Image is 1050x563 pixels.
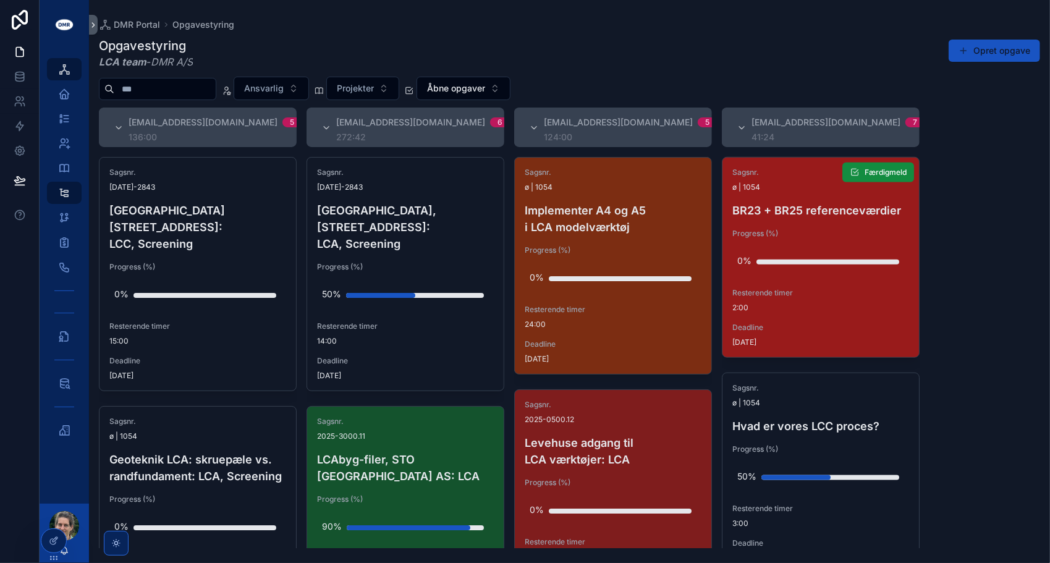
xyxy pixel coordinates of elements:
div: 0% [530,497,544,522]
span: ø | 1054 [732,398,909,408]
span: Sagsnr. [732,167,909,177]
p: [DATE] [317,371,341,381]
div: 5 [705,117,709,127]
div: 6 [497,117,502,127]
span: 15:00 [109,336,286,346]
span: Progress (%) [109,262,286,272]
div: 0% [114,514,129,539]
span: - [99,54,193,69]
span: 14:00 [317,336,494,346]
span: [DATE]-2843 [109,182,286,192]
p: [DATE] [732,337,756,347]
img: App logo [54,15,74,35]
span: 24:00 [525,320,701,329]
button: Select Button [417,77,510,100]
span: Progress (%) [317,262,494,272]
span: Sagsnr. [317,167,494,177]
em: DMR A/S [151,56,193,68]
div: 50% [322,282,341,307]
span: 2025-0500.12 [525,415,701,425]
p: [DATE] [109,371,133,381]
span: Sagsnr. [109,417,286,426]
span: ø | 1054 [525,182,701,192]
h4: BR23 + BR25 referenceværdier [732,202,909,219]
span: Sagsnr. [109,167,286,177]
span: Resterende timer [732,504,909,514]
div: 5 [290,117,294,127]
span: Resterende timer [525,537,701,547]
span: Progress (%) [109,494,286,504]
span: [EMAIL_ADDRESS][DOMAIN_NAME] [544,116,693,129]
h4: LCAbyg-filer, STO [GEOGRAPHIC_DATA] AS: LCA [317,451,494,485]
span: Færdigmeld [865,167,907,177]
span: Deadline [732,538,909,548]
h4: Levehuse adgang til LCA værktøjer: LCA [525,434,701,468]
span: [EMAIL_ADDRESS][DOMAIN_NAME] [752,116,900,129]
h4: Geoteknik LCA: skruepæle vs. randfundament: LCA, Screening [109,451,286,485]
span: Sagsnr. [317,417,494,426]
span: Deadline [109,356,286,366]
h4: [GEOGRAPHIC_DATA][STREET_ADDRESS]: LCC, Screening [109,202,286,252]
span: [DATE]-2843 [317,182,494,192]
div: 0% [530,265,544,290]
span: Progress (%) [317,494,494,504]
span: 3:00 [732,519,909,528]
a: Opgavestyring [172,19,234,31]
h1: Opgavestyring [99,37,193,54]
span: Deadline [525,339,701,349]
a: Sagsnr.[DATE]-2843[GEOGRAPHIC_DATA], [STREET_ADDRESS]: LCA, ScreeningProgress (%)50%Resterende ti... [307,157,504,391]
a: Sagsnr.[DATE]-2843[GEOGRAPHIC_DATA][STREET_ADDRESS]: LCC, ScreeningProgress (%)0%Resterende timer... [99,157,297,391]
span: Progress (%) [732,444,909,454]
span: [EMAIL_ADDRESS][DOMAIN_NAME] [336,116,485,129]
div: 0% [114,282,129,307]
h4: Hvad er vores LCC proces? [732,418,909,434]
a: Sagsnr.ø | 1054Implementer A4 og A5 i LCA modelværktøjProgress (%)0%Resterende timer24:00Deadline... [514,157,712,375]
span: [EMAIL_ADDRESS][DOMAIN_NAME] [129,116,277,129]
div: 90% [322,514,342,539]
span: Progress (%) [525,245,701,255]
span: 2025-3000.11 [317,431,494,441]
span: Progress (%) [732,229,909,239]
span: ø | 1054 [109,431,286,441]
div: 7 [913,117,917,127]
h4: Implementer A4 og A5 i LCA modelværktøj [525,202,701,235]
span: 2:00 [732,303,909,313]
div: 0% [737,248,752,273]
span: Ansvarlig [244,82,284,95]
a: DMR Portal [99,19,160,31]
div: 41:24 [752,132,920,142]
p: [DATE] [525,354,549,364]
div: 272:42 [336,132,504,142]
button: Opret opgave [949,40,1040,62]
h4: [GEOGRAPHIC_DATA], [STREET_ADDRESS]: LCA, Screening [317,202,494,252]
button: Færdigmeld [842,163,914,182]
div: 136:00 [129,132,297,142]
em: LCA team [99,56,146,68]
span: Deadline [317,356,494,366]
span: Resterende timer [525,305,701,315]
button: Select Button [234,77,309,100]
div: scrollable content [40,49,89,457]
div: 50% [737,464,756,489]
span: Resterende timer [109,321,286,331]
span: Sagsnr. [732,383,909,393]
span: Progress (%) [525,478,701,488]
span: Resterende timer [732,288,909,298]
div: 124:00 [544,132,712,142]
span: Resterende timer [317,321,494,331]
a: Sagsnr.ø | 1054BR23 + BR25 referenceværdierProgress (%)0%Resterende timer2:00Deadline[DATE]Færdig... [722,157,920,358]
span: ø | 1054 [732,182,909,192]
span: Sagsnr. [525,400,701,410]
span: Deadline [732,323,909,332]
span: Projekter [337,82,374,95]
span: Sagsnr. [525,167,701,177]
button: Select Button [326,77,399,100]
span: Åbne opgaver [427,82,485,95]
span: DMR Portal [114,19,160,31]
